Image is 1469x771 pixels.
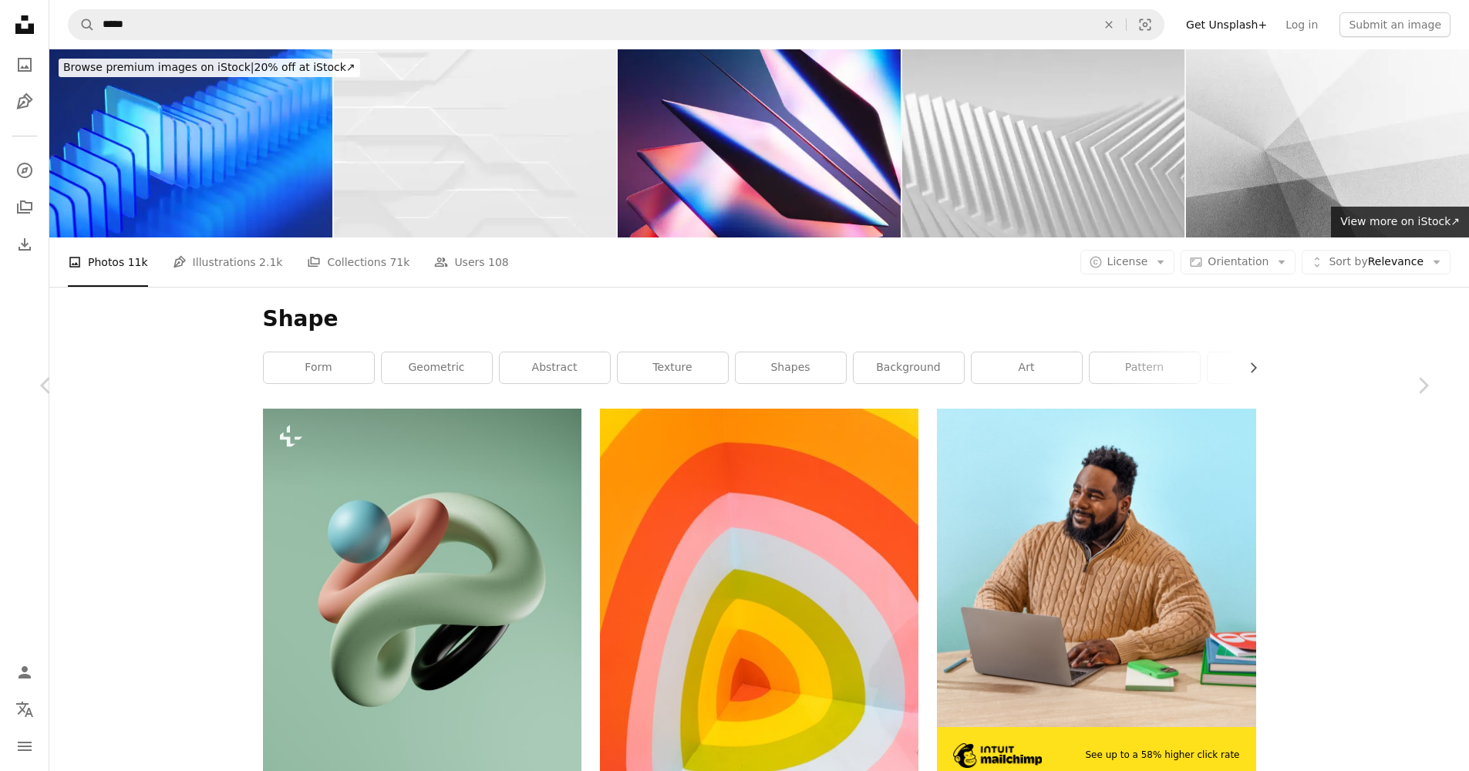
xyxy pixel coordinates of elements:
a: multicolored wall art [600,641,918,655]
span: 2.1k [259,254,282,271]
img: file-1722962830841-dea897b5811bimage [937,409,1255,726]
button: Language [9,694,40,725]
a: art [972,352,1082,383]
button: scroll list to the right [1239,352,1256,383]
span: 20% off at iStock ↗ [63,61,355,73]
a: Illustrations [9,86,40,117]
a: View more on iStock↗ [1331,207,1469,237]
img: Abstract 3D background. Spiral shape made of rectangles render against light grey background with... [902,49,1185,237]
img: Abstract Colorful Gradient Layers in Modern Artistic Design [618,49,901,237]
span: Sort by [1329,255,1367,268]
span: See up to a 58% higher click rate [1085,749,1239,762]
a: Download History [9,229,40,260]
a: pattern [1090,352,1200,383]
span: Browse premium images on iStock | [63,61,254,73]
button: Menu [9,731,40,762]
h1: Shape [263,305,1256,333]
a: texture [618,352,728,383]
a: Log in / Sign up [9,657,40,688]
a: Photos [9,49,40,80]
span: Relevance [1329,254,1424,270]
button: Sort byRelevance [1302,250,1450,274]
a: Next [1376,311,1469,460]
a: Collections 71k [307,237,409,287]
a: background [854,352,964,383]
button: Submit an image [1339,12,1450,37]
a: Users 108 [434,237,508,287]
a: shapes [736,352,846,383]
span: 71k [389,254,409,271]
img: file-1690386555781-336d1949dad1image [953,743,1042,768]
a: abstract [500,352,610,383]
button: Visual search [1127,10,1164,39]
button: License [1080,250,1175,274]
span: 108 [488,254,509,271]
a: Get Unsplash+ [1177,12,1276,37]
button: Orientation [1181,250,1295,274]
img: Abstract View of Blue Translucent Acrylic Sheets in Dynamic Arrangement [49,49,332,237]
a: Browse premium images on iStock|20% off at iStock↗ [49,49,369,86]
a: geometric [382,352,492,383]
button: Clear [1092,10,1126,39]
a: Log in [1276,12,1327,37]
span: Orientation [1208,255,1269,268]
img: Elegant White Business Geometrical Background with Copy Space (3D Render Illustration) [334,49,617,237]
a: a 3d image of a ring and a ball [263,601,581,614]
form: Find visuals sitewide [68,9,1164,40]
img: Black white light gray silver abstract background. Geometric shape. Line stripe corner facet tria... [1186,49,1469,237]
a: Illustrations 2.1k [173,237,283,287]
a: form [264,352,374,383]
span: View more on iStock ↗ [1340,215,1460,227]
span: License [1107,255,1148,268]
a: Explore [9,155,40,186]
button: Search Unsplash [69,10,95,39]
a: Collections [9,192,40,223]
a: line [1208,352,1318,383]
